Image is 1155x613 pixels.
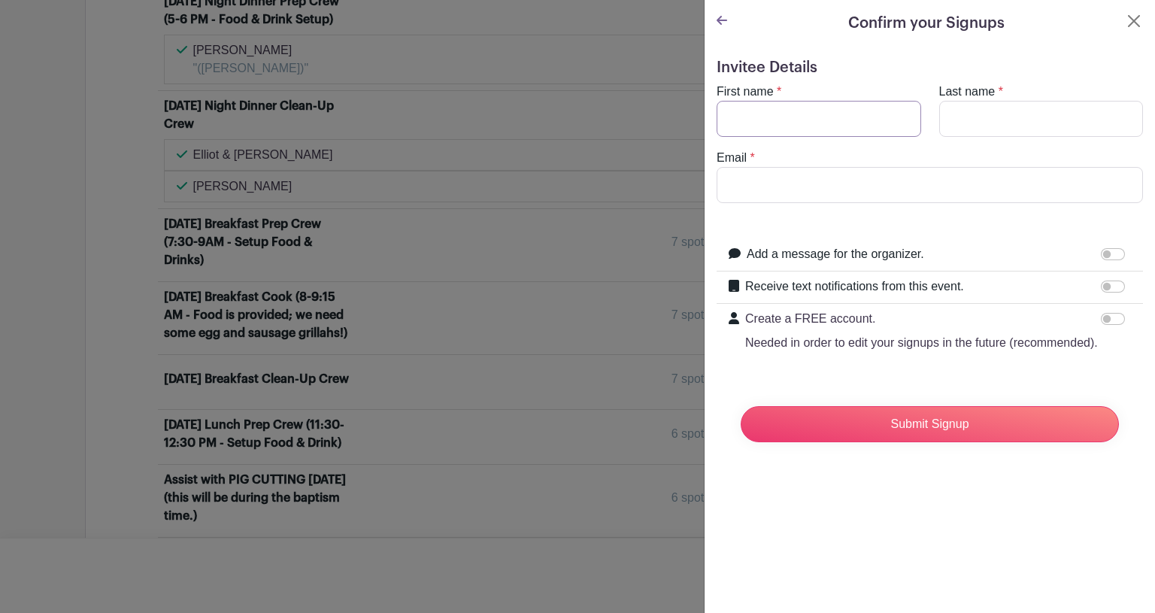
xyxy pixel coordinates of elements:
[1125,12,1143,30] button: Close
[848,12,1005,35] h5: Confirm your Signups
[747,245,924,263] label: Add a message for the organizer.
[745,310,1098,328] p: Create a FREE account.
[717,83,774,101] label: First name
[745,334,1098,352] p: Needed in order to edit your signups in the future (recommended).
[741,406,1119,442] input: Submit Signup
[939,83,996,101] label: Last name
[717,59,1143,77] h5: Invitee Details
[717,149,747,167] label: Email
[745,278,964,296] label: Receive text notifications from this event.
